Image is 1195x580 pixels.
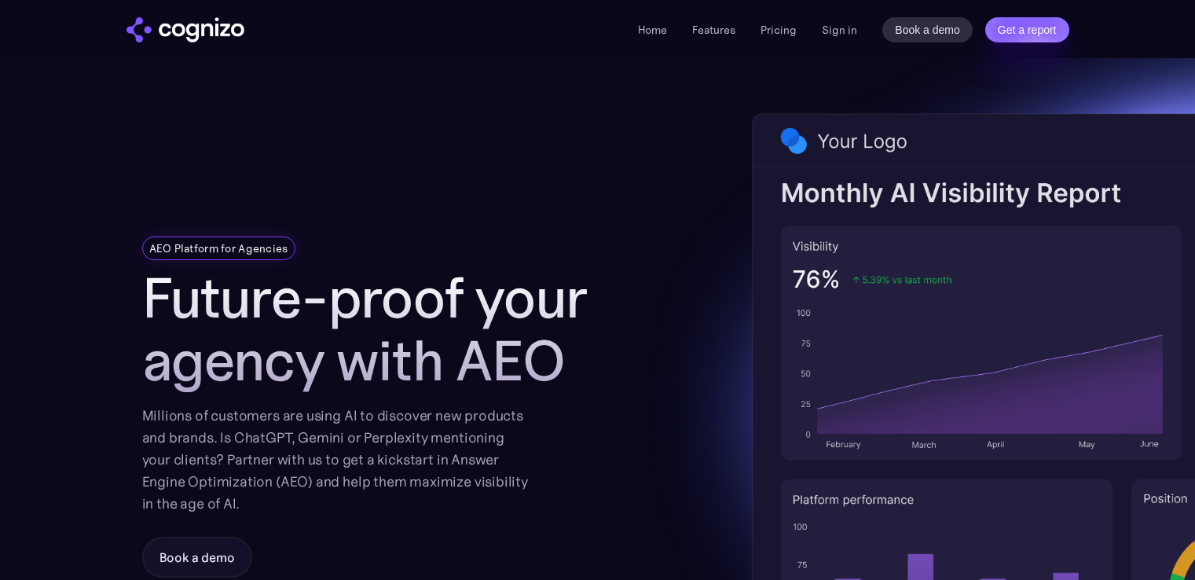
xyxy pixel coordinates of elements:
[149,240,288,256] div: AEO Platform for Agencies
[142,537,252,578] a: Book a demo
[692,23,735,37] a: Features
[822,20,857,39] a: Sign in
[882,17,973,42] a: Book a demo
[638,23,667,37] a: Home
[985,17,1069,42] a: Get a report
[142,405,529,515] div: Millions of customers are using AI to discover new products and brands. Is ChatGPT, Gemini or Per...
[159,548,235,567] div: Book a demo
[761,23,797,37] a: Pricing
[126,17,244,42] img: cognizo logo
[142,266,629,392] h1: Future-proof your agency with AEO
